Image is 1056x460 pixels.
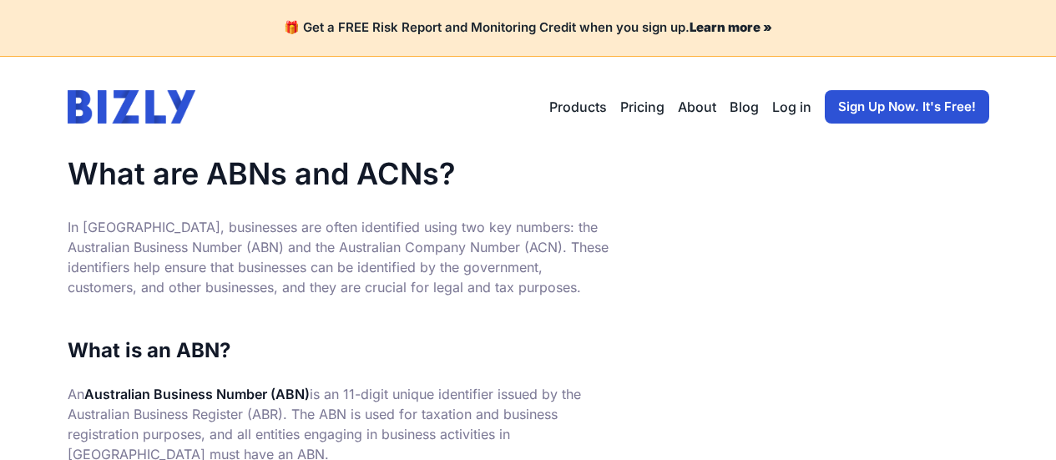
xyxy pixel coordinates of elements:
a: Blog [730,97,759,117]
button: Products [549,97,607,117]
h4: 🎁 Get a FREE Risk Report and Monitoring Credit when you sign up. [20,20,1036,36]
strong: Australian Business Number (ABN) [84,386,310,402]
a: About [678,97,716,117]
a: Learn more » [690,19,772,35]
h1: What are ABNs and ACNs? [68,157,610,190]
a: Sign Up Now. It's Free! [825,90,989,124]
h2: What is an ABN? [68,337,610,364]
a: Pricing [620,97,664,117]
p: In [GEOGRAPHIC_DATA], businesses are often identified using two key numbers: the Australian Busin... [68,217,610,297]
a: Log in [772,97,811,117]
